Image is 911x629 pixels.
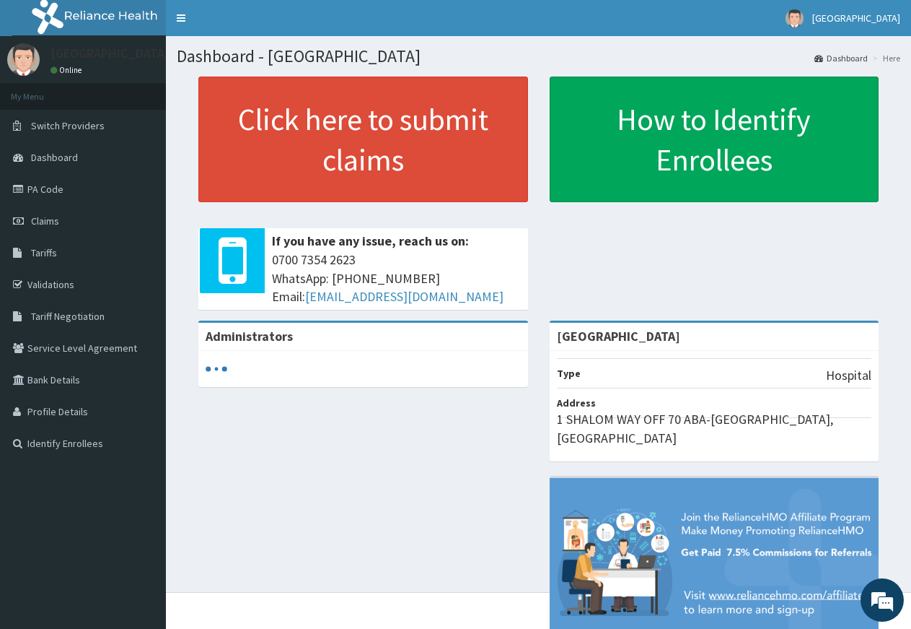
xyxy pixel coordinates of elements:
[305,288,503,305] a: [EMAIL_ADDRESS][DOMAIN_NAME]
[31,246,57,259] span: Tariffs
[50,65,85,75] a: Online
[812,12,900,25] span: [GEOGRAPHIC_DATA]
[50,47,170,60] p: [GEOGRAPHIC_DATA]
[7,43,40,76] img: User Image
[557,367,581,380] b: Type
[31,119,105,132] span: Switch Providers
[272,233,469,249] b: If you have any issue, reach us on:
[198,77,528,202] a: Click here to submit claims
[557,410,872,447] p: 1 SHALOM WAY OFF 70 ABA-[GEOGRAPHIC_DATA], [GEOGRAPHIC_DATA]
[31,151,78,164] span: Dashboard
[826,366,871,385] p: Hospital
[557,328,680,344] strong: [GEOGRAPHIC_DATA]
[177,47,900,66] h1: Dashboard - [GEOGRAPHIC_DATA]
[557,396,596,409] b: Address
[272,251,521,306] span: 0700 7354 2623 WhatsApp: [PHONE_NUMBER] Email:
[31,310,105,323] span: Tariff Negotiation
[206,358,227,380] svg: audio-loading
[31,214,59,227] span: Claims
[869,52,900,64] li: Here
[206,328,293,344] b: Administrators
[550,77,879,202] a: How to Identify Enrollees
[785,9,804,27] img: User Image
[814,52,868,64] a: Dashboard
